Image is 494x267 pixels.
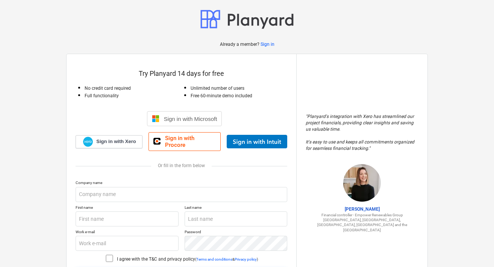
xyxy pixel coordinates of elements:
[76,69,287,78] p: Try Planyard 14 days for free
[306,206,418,213] p: [PERSON_NAME]
[76,229,179,236] p: Work e-mail
[261,41,274,48] a: Sign in
[196,257,232,261] a: Terms and conditions
[164,116,217,122] span: Sign in with Microsoft
[185,229,288,236] p: Password
[83,137,93,147] img: Xero logo
[76,236,179,251] input: Work e-mail
[195,257,258,262] p: ( & )
[76,211,179,226] input: First name
[185,205,288,211] p: Last name
[85,85,182,92] p: No credit card required
[306,113,418,152] p: " Planyard's integration with Xero has streamlined our project financials, providing clear insigh...
[76,187,287,202] input: Company name
[165,135,216,148] span: Sign in with Procore
[76,205,179,211] p: First name
[191,85,288,92] p: Unlimited number of users
[306,213,418,217] p: Financial controller - Empower Renewables Group
[76,135,142,148] a: Sign in with Xero
[185,211,288,226] input: Last name
[76,163,287,168] div: Or fill in the form below
[117,256,195,262] p: I agree with the T&C and privacy policy
[306,217,418,232] p: [GEOGRAPHIC_DATA], [GEOGRAPHIC_DATA], [GEOGRAPHIC_DATA], [GEOGRAPHIC_DATA] and the [GEOGRAPHIC_DATA]
[85,93,182,99] p: Full functionality
[191,93,288,99] p: Free 60-minute demo included
[76,180,287,187] p: Company name
[343,164,381,202] img: Sharon Brown
[220,41,261,48] p: Already a member?
[96,138,136,145] span: Sign in with Xero
[235,257,257,261] a: Privacy policy
[152,115,159,122] img: Microsoft logo
[149,132,221,151] a: Sign in with Procore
